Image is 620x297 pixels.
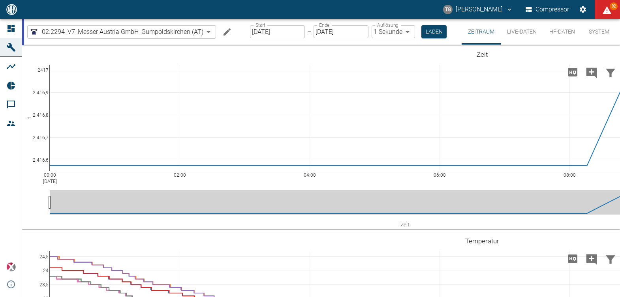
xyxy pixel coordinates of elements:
button: Daten filtern [601,62,620,82]
button: Einstellungen [576,2,590,17]
button: thomas.gregoir@neuman-esser.com [442,2,514,17]
label: Auflösung [377,22,398,28]
p: – [307,27,311,36]
span: 02.2294_V7_Messer Austria GmbH_Gumpoldskirchen (AT) [42,27,203,36]
button: Laden [421,25,447,38]
label: Start [256,22,265,28]
span: Hohe Auflösung [563,68,582,75]
button: Kommentar hinzufügen [582,62,601,82]
button: Zeitraum [462,19,501,45]
img: Xplore Logo [6,262,16,272]
input: DD.MM.YYYY [250,25,305,38]
button: HF-Daten [543,19,581,45]
button: Live-Daten [501,19,543,45]
button: Compressor [524,2,571,17]
div: 1 Sekunde [372,25,415,38]
img: logo [6,4,18,15]
button: Daten filtern [601,248,620,269]
button: Kommentar hinzufügen [582,248,601,269]
input: DD.MM.YYYY [314,25,368,38]
span: Hohe Auflösung [563,254,582,262]
span: 92 [610,2,618,10]
a: 02.2294_V7_Messer Austria GmbH_Gumpoldskirchen (AT) [29,27,203,37]
button: Machine bearbeiten [219,24,235,40]
div: TG [443,5,453,14]
label: Ende [319,22,329,28]
button: System [581,19,617,45]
